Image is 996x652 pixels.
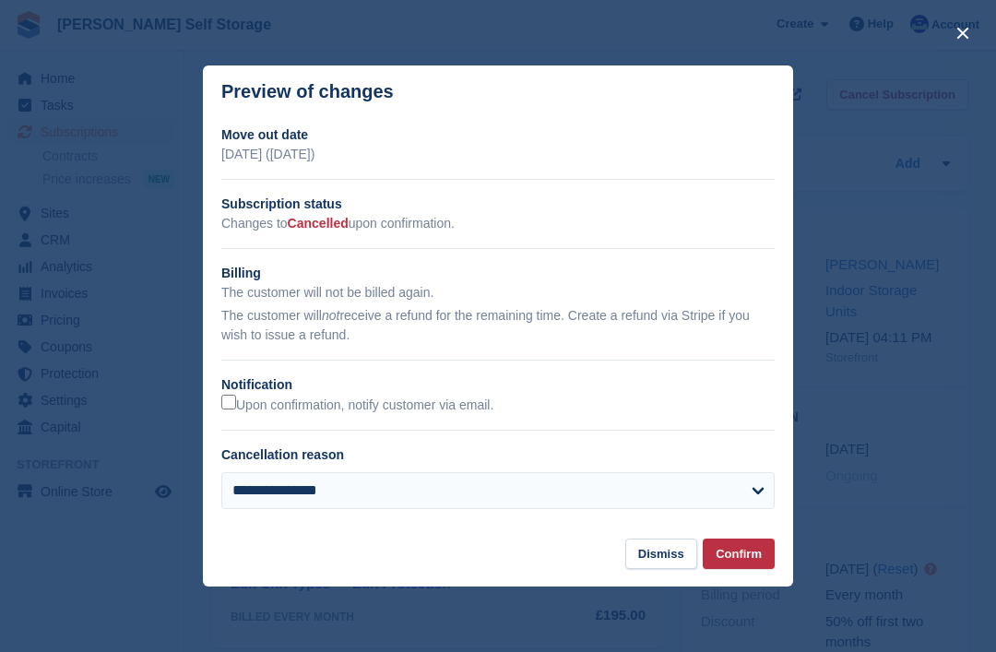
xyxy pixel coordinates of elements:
h2: Move out date [221,125,775,145]
span: Cancelled [288,216,349,231]
p: [DATE] ([DATE]) [221,145,775,164]
button: Dismiss [625,539,697,569]
input: Upon confirmation, notify customer via email. [221,395,236,409]
button: Confirm [703,539,775,569]
h2: Subscription status [221,195,775,214]
em: not [322,308,339,323]
p: Changes to upon confirmation. [221,214,775,233]
label: Cancellation reason [221,447,344,462]
h2: Notification [221,375,775,395]
p: The customer will receive a refund for the remaining time. Create a refund via Stripe if you wish... [221,306,775,345]
p: The customer will not be billed again. [221,283,775,302]
label: Upon confirmation, notify customer via email. [221,395,493,414]
button: close [948,18,978,48]
p: Preview of changes [221,81,394,102]
h2: Billing [221,264,775,283]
